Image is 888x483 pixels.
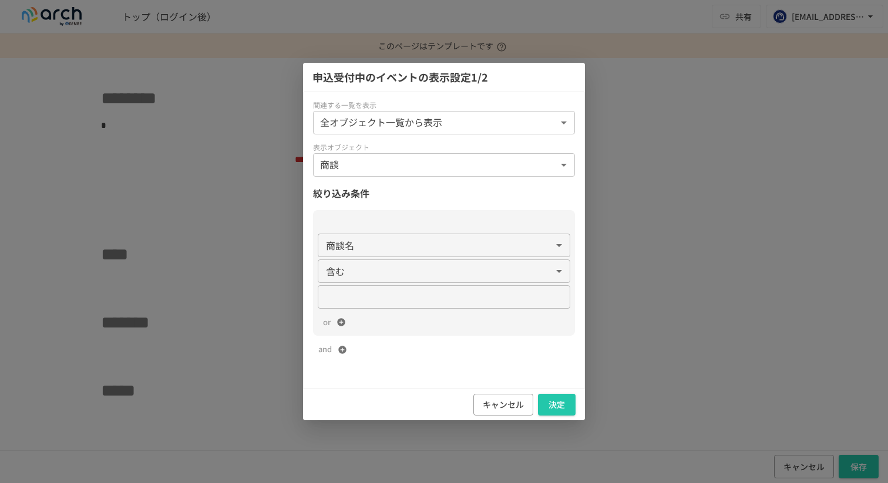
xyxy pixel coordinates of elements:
[313,108,575,137] div: 全オブジェクト一覧から表示
[326,238,551,254] span: 商談名
[538,394,576,416] button: 決定
[318,256,570,286] div: 含む
[326,264,551,279] span: 含む
[313,186,575,201] p: 絞り込み条件
[320,157,556,173] span: 商談
[313,150,575,180] div: 商談
[313,313,356,331] button: or
[318,231,570,261] div: 商談名
[320,115,556,130] span: 全オブジェクト一覧から表示
[473,394,533,416] button: キャンセル
[313,102,575,109] p: 関連する一覧を表示
[303,63,585,92] h2: 申込受付中のイベント の表示設定 1 /2
[313,144,575,151] p: 表示オブジェクト
[313,340,364,359] button: and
